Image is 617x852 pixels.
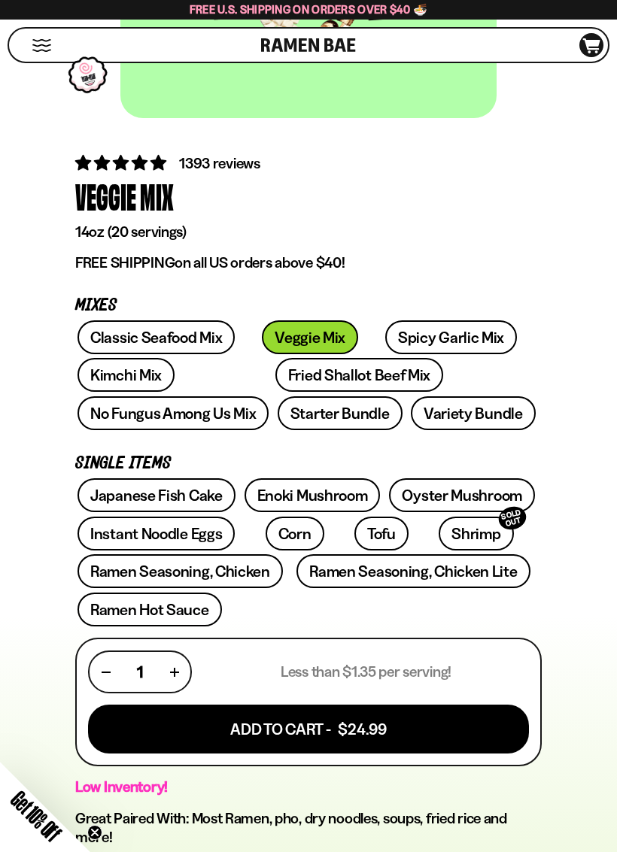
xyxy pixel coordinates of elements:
[7,787,65,845] span: Get 10% Off
[75,174,136,219] div: Veggie
[354,517,409,550] a: Tofu
[245,478,381,512] a: Enoki Mushroom
[190,2,428,17] span: Free U.S. Shipping on Orders over $40 🍜
[75,253,542,272] p: on all US orders above $40!
[78,320,235,354] a: Classic Seafood Mix
[411,396,536,430] a: Variety Bundle
[140,174,174,219] div: Mix
[87,825,102,840] button: Close teaser
[266,517,324,550] a: Corn
[281,662,451,681] p: Less than $1.35 per serving!
[32,39,52,52] button: Mobile Menu Trigger
[75,223,542,241] p: 14oz (20 servings)
[75,299,542,313] p: Mixes
[75,778,168,796] strong: Low Inventory!
[389,478,535,512] a: Oyster Mushroom
[78,554,283,588] a: Ramen Seasoning, Chicken
[179,154,260,172] span: 1393 reviews
[78,478,236,512] a: Japanese Fish Cake
[78,358,175,392] a: Kimchi Mix
[275,358,443,392] a: Fried Shallot Beef Mix
[278,396,403,430] a: Starter Bundle
[75,253,175,271] strong: FREE SHIPPING
[296,554,530,588] a: Ramen Seasoning, Chicken Lite
[75,456,542,471] p: Single Items
[78,396,269,430] a: No Fungus Among Us Mix
[75,153,169,172] span: 4.76 stars
[78,517,235,550] a: Instant Noodle Eggs
[439,517,513,550] a: ShrimpSOLD OUT
[88,705,529,753] button: Add To Cart - $24.99
[137,662,143,681] span: 1
[78,593,222,626] a: Ramen Hot Sauce
[75,809,542,847] h2: Great Paired With: Most Ramen, pho, dry noodles, soups, fried rice and more!
[496,503,529,532] div: SOLD OUT
[385,320,517,354] a: Spicy Garlic Mix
